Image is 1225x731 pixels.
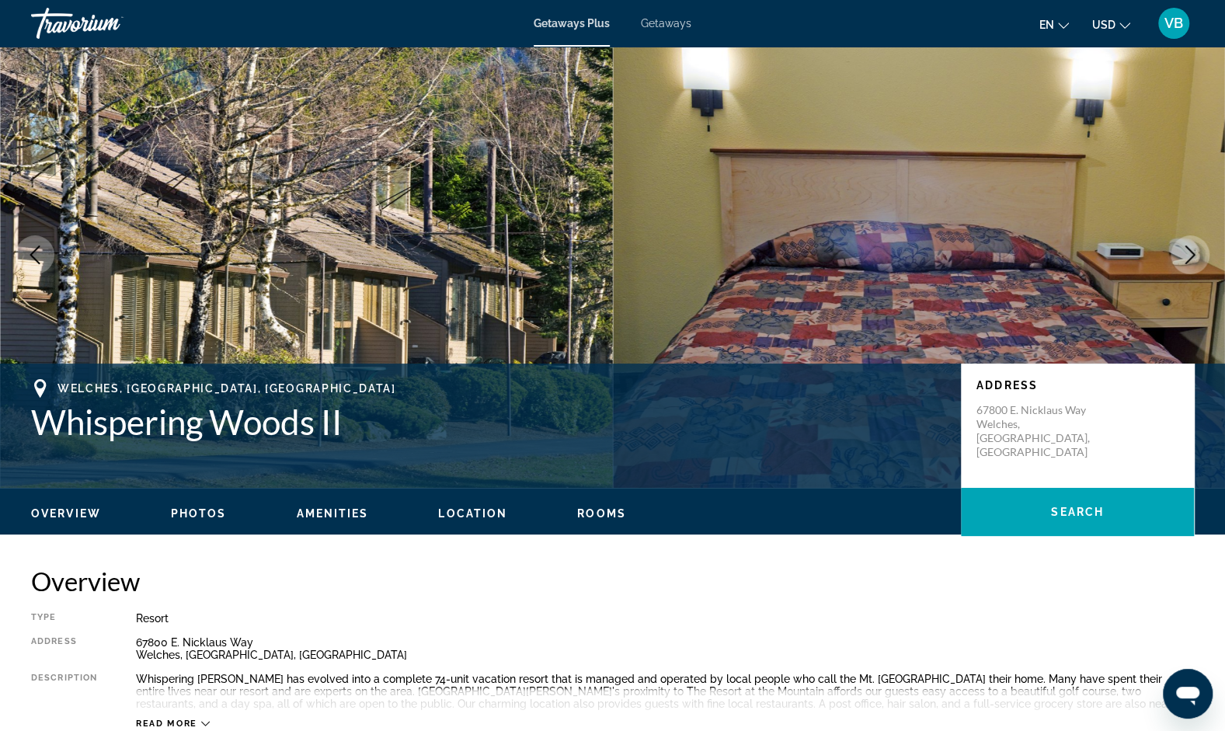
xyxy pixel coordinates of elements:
[1039,13,1069,36] button: Change language
[31,506,101,520] button: Overview
[976,403,1101,459] p: 67800 E. Nicklaus Way Welches, [GEOGRAPHIC_DATA], [GEOGRAPHIC_DATA]
[1163,669,1213,719] iframe: Button to launch messaging window
[641,17,691,30] a: Getaways
[136,636,1194,661] div: 67800 E. Nicklaus Way Welches, [GEOGRAPHIC_DATA], [GEOGRAPHIC_DATA]
[1164,16,1183,31] span: VB
[171,507,227,520] span: Photos
[31,636,97,661] div: Address
[976,379,1178,392] p: Address
[31,402,945,442] h1: Whispering Woods II
[1051,506,1104,518] span: Search
[1092,13,1130,36] button: Change currency
[136,612,1194,625] div: Resort
[296,506,368,520] button: Amenities
[1039,19,1054,31] span: en
[438,507,507,520] span: Location
[57,382,396,395] span: Welches, [GEOGRAPHIC_DATA], [GEOGRAPHIC_DATA]
[136,719,197,729] span: Read more
[31,673,97,710] div: Description
[16,235,54,274] button: Previous image
[31,3,186,44] a: Travorium
[31,507,101,520] span: Overview
[438,506,507,520] button: Location
[1171,235,1209,274] button: Next image
[136,673,1194,710] div: Whispering [PERSON_NAME] has evolved into a complete 74-unit vacation resort that is managed and ...
[171,506,227,520] button: Photos
[534,17,610,30] a: Getaways Plus
[577,506,626,520] button: Rooms
[577,507,626,520] span: Rooms
[961,488,1194,536] button: Search
[31,612,97,625] div: Type
[296,507,368,520] span: Amenities
[1154,7,1194,40] button: User Menu
[1092,19,1115,31] span: USD
[136,718,210,729] button: Read more
[31,566,1194,597] h2: Overview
